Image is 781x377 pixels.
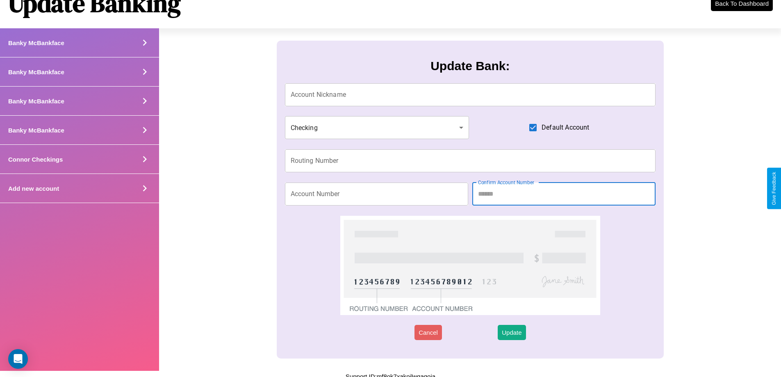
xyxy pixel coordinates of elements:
[8,156,63,163] h4: Connor Checkings
[8,185,59,192] h4: Add new account
[8,127,64,134] h4: Banky McBankface
[340,216,600,315] img: check
[8,98,64,105] h4: Banky McBankface
[430,59,510,73] h3: Update Bank:
[8,349,28,369] div: Open Intercom Messenger
[478,179,534,186] label: Confirm Account Number
[285,116,469,139] div: Checking
[542,123,589,133] span: Default Account
[498,325,526,340] button: Update
[771,172,777,205] div: Give Feedback
[414,325,442,340] button: Cancel
[8,39,64,46] h4: Banky McBankface
[8,69,64,75] h4: Banky McBankface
